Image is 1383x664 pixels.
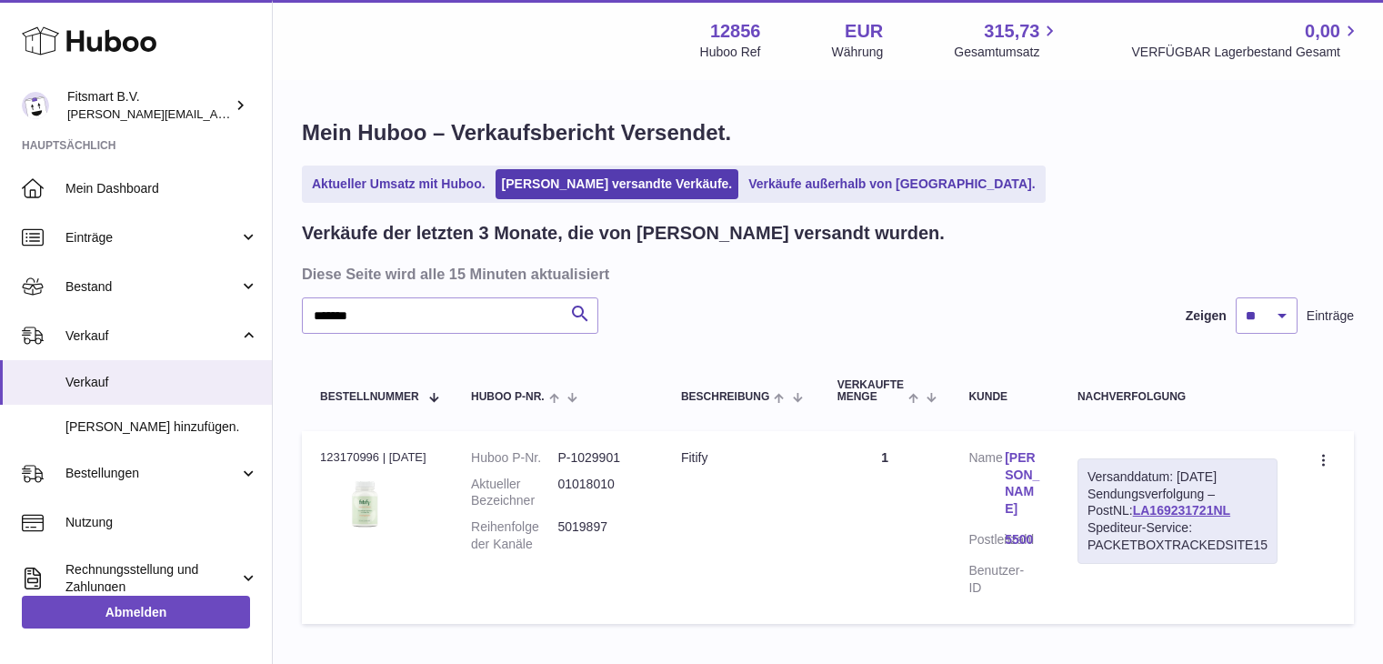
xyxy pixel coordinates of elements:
[65,418,258,436] span: [PERSON_NAME] hinzufügen.
[320,471,411,536] img: 128561739542540.png
[67,106,365,121] span: [PERSON_NAME][EMAIL_ADDRESS][DOMAIN_NAME]
[968,449,1005,523] dt: Name
[819,431,951,624] td: 1
[968,391,1040,403] div: Kunde
[320,391,419,403] span: Bestellnummer
[837,379,904,403] span: Verkaufte Menge
[1077,458,1278,564] div: Sendungsverfolgung – PostNL:
[681,391,769,403] span: Beschreibung
[1005,531,1041,548] a: 5500
[65,561,239,596] span: Rechnungsstellung und Zahlungen
[845,19,883,44] strong: EUR
[306,169,492,199] a: Aktueller Umsatz mit Huboo.
[65,229,239,246] span: Einträge
[681,449,801,467] div: Fitify
[302,221,945,246] h2: Verkäufe der letzten 3 Monate, die von [PERSON_NAME] versandt wurden.
[302,118,1354,147] h1: Mein Huboo – Verkaufsbericht Versendet.
[65,465,239,482] span: Bestellungen
[65,180,258,197] span: Mein Dashboard
[557,518,644,553] dd: 5019897
[471,391,545,403] span: Huboo P-Nr.
[984,19,1039,44] span: 315,73
[954,19,1060,61] a: 315,73 Gesamtumsatz
[65,327,239,345] span: Verkauf
[22,92,49,119] img: jonathan@leaderoo.com
[1131,19,1361,61] a: 0,00 VERFÜGBAR Lagerbestand Gesamt
[22,596,250,629] a: Abmelden
[1307,307,1354,325] span: Einträge
[1186,307,1227,325] label: Zeigen
[65,278,239,296] span: Bestand
[320,449,435,466] div: 123170996 | [DATE]
[496,169,739,199] a: [PERSON_NAME] versandte Verkäufe.
[1077,391,1278,403] div: Nachverfolgung
[302,264,1349,284] h3: Diese Seite wird alle 15 Minuten aktualisiert
[1305,19,1340,44] span: 0,00
[471,449,557,467] dt: Huboo P-Nr.
[742,169,1041,199] a: Verkäufe außerhalb von [GEOGRAPHIC_DATA].
[1087,468,1268,486] div: Versanddatum: [DATE]
[1131,44,1361,61] span: VERFÜGBAR Lagerbestand Gesamt
[471,476,557,510] dt: Aktueller Bezeichner
[67,88,231,123] div: Fitsmart B.V.
[557,476,644,510] dd: 01018010
[968,531,1005,553] dt: Postleitzahl
[1133,503,1230,518] a: LA169231721NL
[710,19,761,44] strong: 12856
[700,44,761,61] div: Huboo Ref
[954,44,1060,61] span: Gesamtumsatz
[1005,449,1041,518] a: [PERSON_NAME]
[1087,519,1268,554] div: Spediteur-Service: PACKETBOXTRACKEDSITE15
[65,514,258,531] span: Nutzung
[65,374,258,391] span: Verkauf
[832,44,884,61] div: Währung
[557,449,644,467] dd: P-1029901
[968,562,1005,597] dt: Benutzer-ID
[471,518,557,553] dt: Reihenfolge der Kanäle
